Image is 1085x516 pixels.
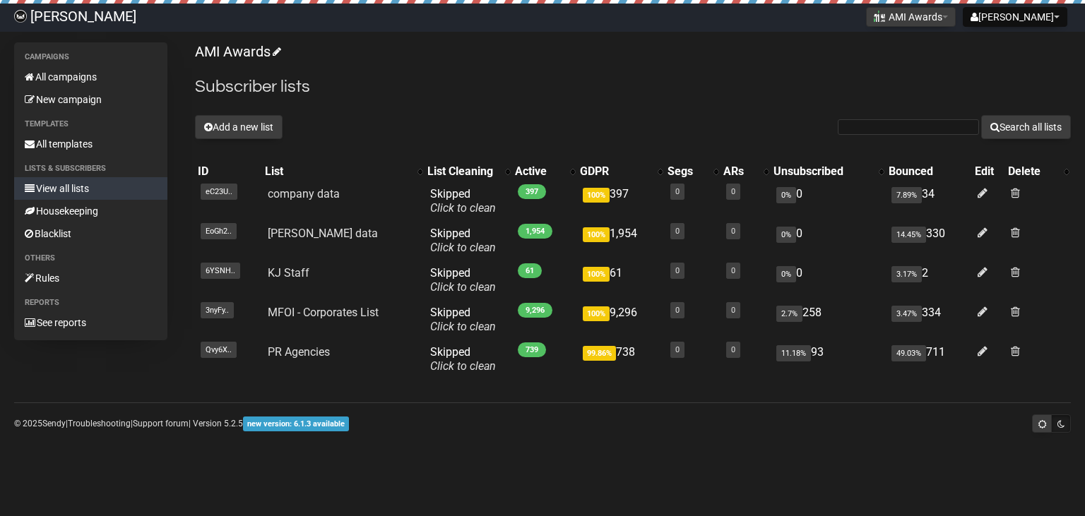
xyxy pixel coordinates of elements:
div: Edit [975,164,1002,179]
a: 0 [675,187,680,196]
a: 0 [675,227,680,236]
div: Active [515,164,563,179]
td: 711 [886,340,972,379]
span: Qvy6X.. [201,342,237,358]
td: 0 [771,221,886,260]
th: List: No sort applied, activate to apply an ascending sort [262,162,425,181]
span: 2.7% [776,306,802,322]
span: 99.86% [583,346,616,361]
span: 100% [583,306,610,321]
a: 0 [675,306,680,315]
a: [PERSON_NAME] data [268,227,378,240]
a: 0 [731,306,735,315]
button: AMI Awards [866,7,956,27]
div: GDPR [580,164,651,179]
span: Skipped [430,345,496,373]
a: Click to clean [430,241,496,254]
span: new version: 6.1.3 available [243,416,349,431]
span: Skipped [430,266,496,294]
img: 85abc336cbf1b92c47982aa98dcf2fa9 [14,10,27,23]
div: List [265,164,410,179]
a: See reports [14,311,167,334]
span: 100% [583,267,610,282]
img: 21.png [874,11,885,22]
th: Unsubscribed: No sort applied, activate to apply an ascending sort [771,162,886,181]
a: New campaign [14,88,167,111]
a: Support forum [133,419,189,428]
div: ARs [723,164,756,179]
td: 93 [771,340,886,379]
a: Click to clean [430,320,496,333]
a: 0 [731,266,735,275]
p: © 2025 | | | Version 5.2.5 [14,416,349,431]
button: Add a new list [195,115,283,139]
span: 7.89% [891,187,922,203]
a: new version: 6.1.3 available [243,419,349,428]
span: 1,954 [518,224,552,239]
th: Delete: No sort applied, activate to apply an ascending sort [1005,162,1071,181]
div: Unsubscribed [773,164,872,179]
a: MFOI - Corporates List [268,306,379,319]
span: 739 [518,342,546,357]
th: List Cleaning: No sort applied, activate to apply an ascending sort [425,162,512,181]
td: 330 [886,221,972,260]
span: 3.47% [891,306,922,322]
a: Click to clean [430,201,496,215]
li: Reports [14,294,167,311]
div: ID [198,164,260,179]
td: 738 [577,340,665,379]
a: company data [268,187,340,200]
a: KJ Staff [268,266,309,280]
a: Click to clean [430,359,496,373]
a: View all lists [14,177,167,200]
button: [PERSON_NAME] [963,7,1067,27]
span: 14.45% [891,227,926,243]
li: Lists & subscribers [14,160,167,177]
a: Sendy [42,419,66,428]
td: 9,296 [577,300,665,340]
span: 11.18% [776,345,811,361]
a: All campaigns [14,66,167,88]
a: All templates [14,133,167,155]
span: Skipped [430,187,496,215]
th: Active: No sort applied, activate to apply an ascending sort [512,162,577,181]
a: PR Agencies [268,345,330,359]
li: Others [14,250,167,267]
a: 0 [675,266,680,275]
a: Click to clean [430,280,496,294]
div: Bounced [889,164,969,179]
a: Troubleshooting [68,419,131,428]
a: 0 [675,345,680,354]
td: 1,954 [577,221,665,260]
span: EoGh2.. [201,223,237,239]
li: Templates [14,116,167,133]
span: 0% [776,187,796,203]
div: Segs [668,164,707,179]
span: 61 [518,263,542,278]
span: Skipped [430,227,496,254]
span: 6YSNH.. [201,263,240,279]
td: 34 [886,181,972,221]
span: 0% [776,266,796,282]
th: GDPR: No sort applied, activate to apply an ascending sort [577,162,665,181]
span: Skipped [430,306,496,333]
a: Rules [14,267,167,289]
a: Blacklist [14,222,167,245]
span: 3nyFy.. [201,302,234,318]
a: 0 [731,227,735,236]
a: 0 [731,345,735,354]
li: Campaigns [14,49,167,66]
td: 258 [771,300,886,340]
button: Search all lists [981,115,1071,139]
div: List Cleaning [427,164,498,179]
a: AMI Awards [195,43,279,60]
h2: Subscriber lists [195,74,1071,100]
th: ID: No sort applied, sorting is disabled [195,162,263,181]
span: 100% [583,227,610,242]
span: 100% [583,188,610,203]
td: 334 [886,300,972,340]
span: eC23U.. [201,184,237,200]
div: Delete [1008,164,1057,179]
span: 9,296 [518,303,552,318]
td: 397 [577,181,665,221]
